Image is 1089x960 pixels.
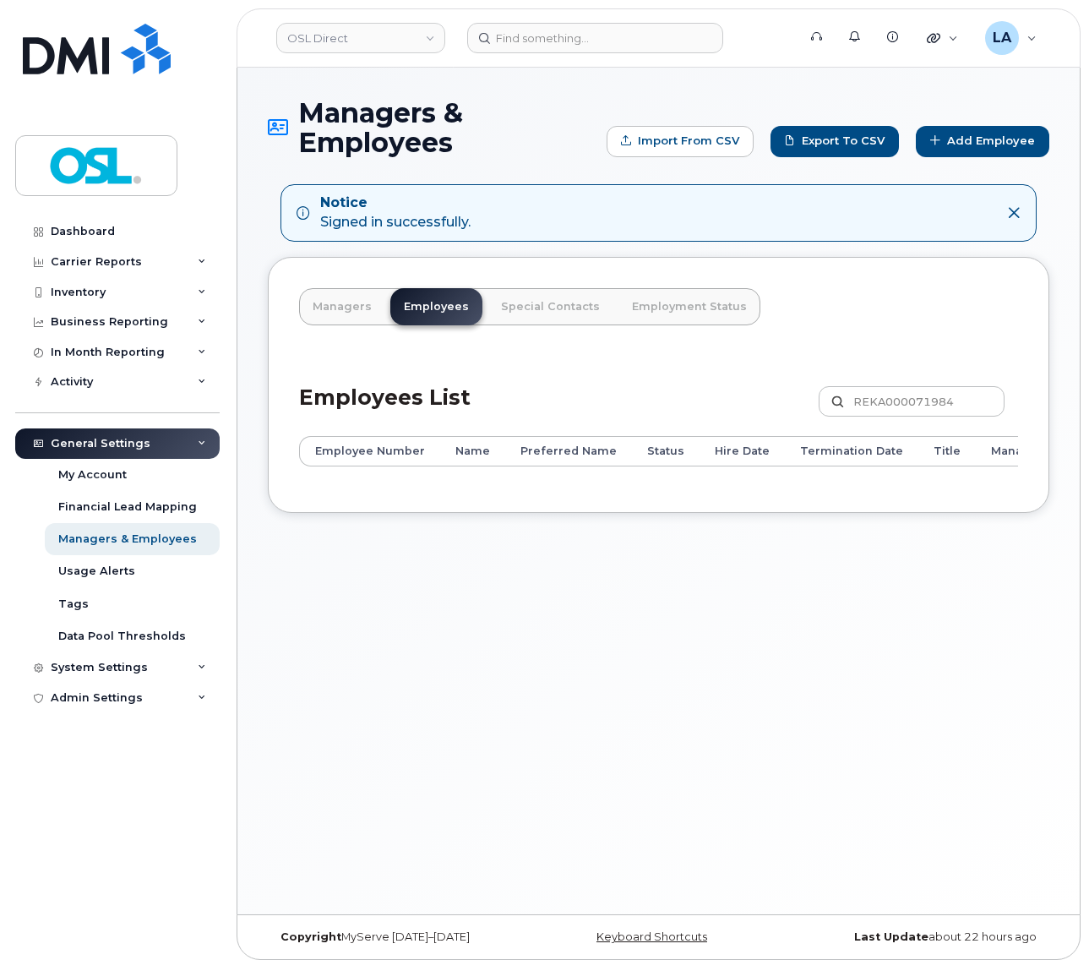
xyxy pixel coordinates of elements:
[785,436,918,466] th: Termination Date
[487,288,613,325] a: Special Contacts
[280,930,341,943] strong: Copyright
[299,386,471,436] h2: Employees List
[299,288,385,325] a: Managers
[320,194,471,232] div: Signed in successfully.
[770,126,899,157] a: Export to CSV
[596,930,707,943] a: Keyboard Shortcuts
[618,288,760,325] a: Employment Status
[854,930,928,943] strong: Last Update
[976,436,1059,466] th: Manager
[789,930,1049,944] div: about 22 hours ago
[918,436,976,466] th: Title
[505,436,632,466] th: Preferred Name
[390,288,482,325] a: Employees
[632,436,700,466] th: Status
[916,126,1049,157] a: Add Employee
[700,436,785,466] th: Hire Date
[607,126,754,157] form: Import from CSV
[320,194,471,213] strong: Notice
[268,930,528,944] div: MyServe [DATE]–[DATE]
[299,436,440,466] th: Employee Number
[268,98,598,157] h1: Managers & Employees
[440,436,505,466] th: Name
